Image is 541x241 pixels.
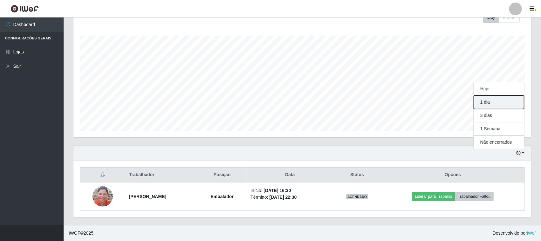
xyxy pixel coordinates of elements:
[474,122,524,136] button: 1 Semana
[527,231,536,236] a: iWof
[493,230,536,237] span: Desenvolvido por
[250,194,329,201] li: Término:
[125,168,198,182] th: Trabalhador
[333,168,381,182] th: Status
[455,192,494,201] button: Trabalhador Faltou
[381,168,524,182] th: Opções
[474,96,524,109] button: 1 dia
[474,82,524,96] button: Hoje
[69,231,80,236] span: IWOF
[197,168,247,182] th: Posição
[346,194,368,199] span: AGENDADO
[412,192,455,201] button: Liberar para Trabalho
[264,188,291,193] time: [DATE] 16:30
[474,109,524,122] button: 3 dias
[269,195,297,200] time: [DATE] 22:30
[69,230,95,237] span: © 2025 .
[92,186,113,207] img: 1732392011322.jpeg
[10,5,39,13] img: CoreUI Logo
[247,168,333,182] th: Data
[250,187,329,194] li: Início:
[474,136,524,149] button: Não encerrados
[211,194,234,199] strong: Embalador
[129,194,166,199] strong: [PERSON_NAME]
